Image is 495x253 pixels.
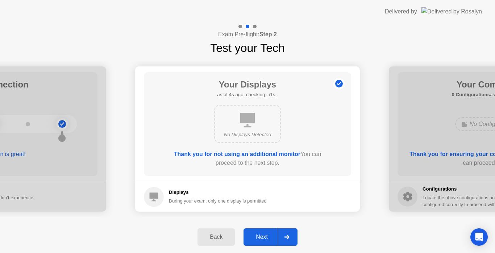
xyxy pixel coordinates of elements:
[200,234,233,240] div: Back
[385,7,417,16] div: Delivered by
[169,189,267,196] h5: Displays
[259,31,277,37] b: Step 2
[421,7,482,16] img: Delivered by Rosalyn
[210,39,285,57] h1: Test your Tech
[197,228,235,246] button: Back
[217,91,278,98] h5: as of 4s ago, checking in1s..
[246,234,278,240] div: Next
[169,197,267,204] div: During your exam, only one display is permitted
[218,30,277,39] h4: Exam Pre-flight:
[244,228,298,246] button: Next
[165,150,330,167] div: You can proceed to the next step.
[174,151,300,157] b: Thank you for not using an additional monitor
[470,228,488,246] div: Open Intercom Messenger
[221,131,274,138] div: No Displays Detected
[217,78,278,91] h1: Your Displays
